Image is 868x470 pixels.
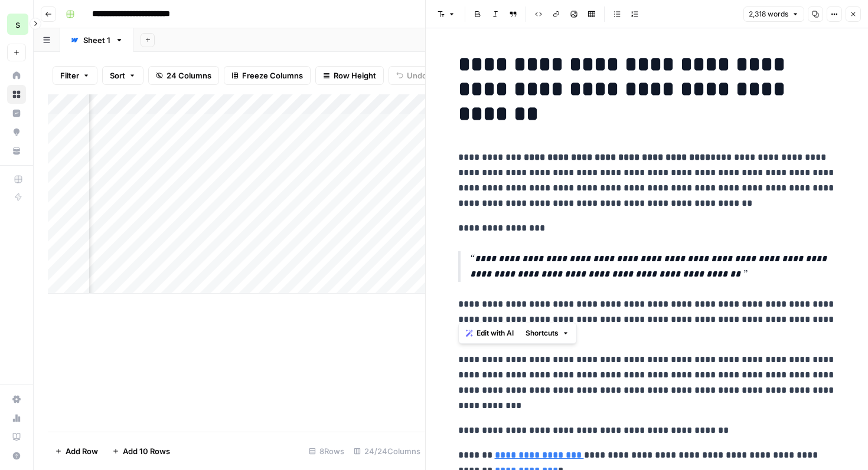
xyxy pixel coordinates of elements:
[148,66,219,85] button: 24 Columns
[123,445,170,457] span: Add 10 Rows
[7,66,26,85] a: Home
[7,123,26,142] a: Opportunities
[407,70,427,81] span: Undo
[167,70,211,81] span: 24 Columns
[7,142,26,160] a: Your Data
[60,28,133,52] a: Sheet 1
[110,70,125,81] span: Sort
[60,70,79,81] span: Filter
[7,390,26,409] a: Settings
[15,17,20,31] span: s
[242,70,303,81] span: Freeze Columns
[526,328,559,338] span: Shortcuts
[66,445,98,457] span: Add Row
[349,442,425,461] div: 24/24 Columns
[7,446,26,465] button: Help + Support
[48,442,105,461] button: Add Row
[83,34,110,46] div: Sheet 1
[7,104,26,123] a: Insights
[743,6,804,22] button: 2,318 words
[334,70,376,81] span: Row Height
[102,66,143,85] button: Sort
[53,66,97,85] button: Filter
[521,326,574,341] button: Shortcuts
[461,326,518,341] button: Edit with AI
[7,409,26,428] a: Usage
[7,9,26,39] button: Workspace: saasgenie
[749,9,788,19] span: 2,318 words
[389,66,435,85] button: Undo
[7,428,26,446] a: Learning Hub
[7,85,26,104] a: Browse
[304,442,349,461] div: 8 Rows
[105,442,177,461] button: Add 10 Rows
[224,66,311,85] button: Freeze Columns
[477,328,514,338] span: Edit with AI
[315,66,384,85] button: Row Height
